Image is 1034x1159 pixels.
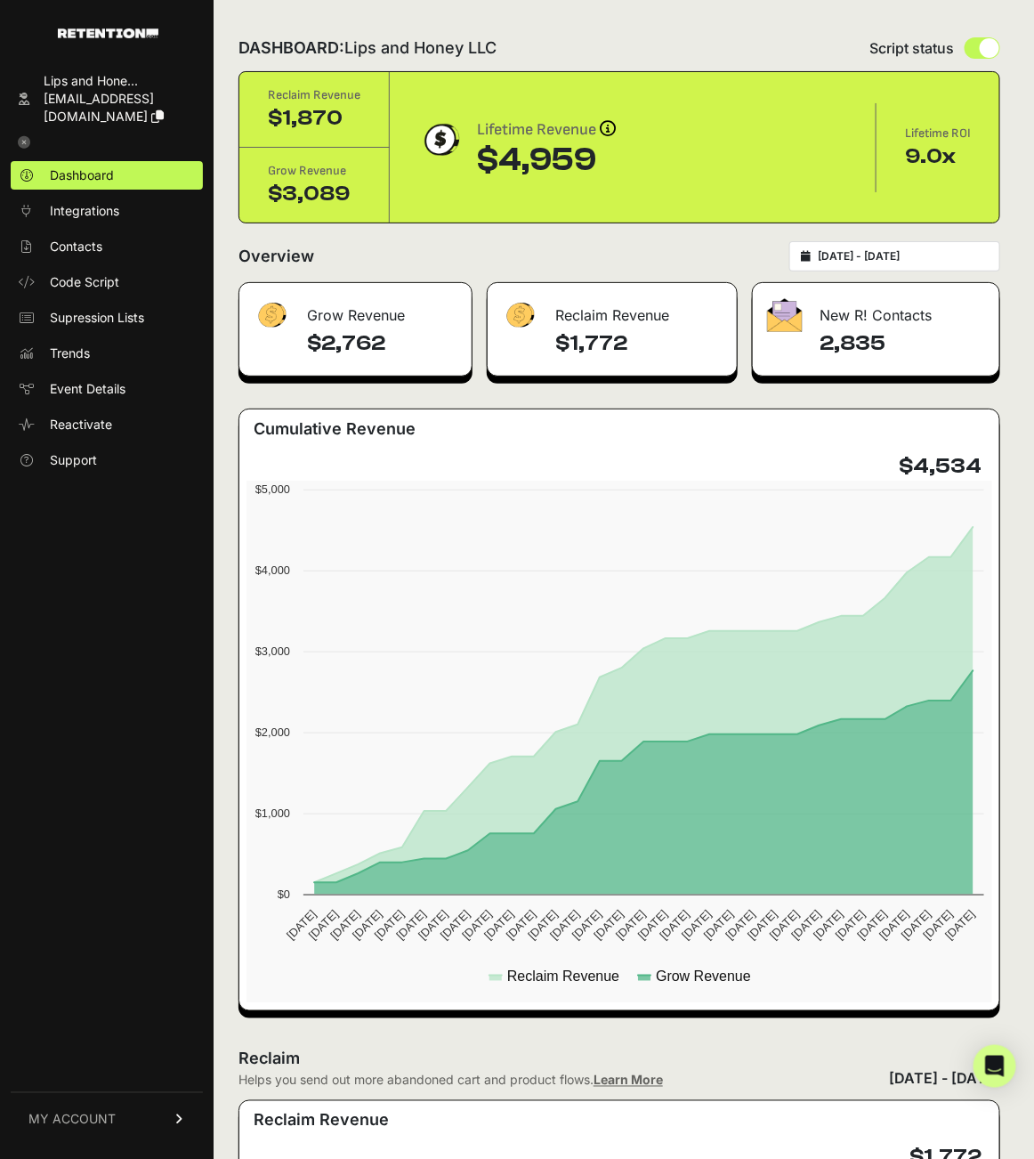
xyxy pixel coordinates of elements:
div: Open Intercom Messenger [973,1045,1016,1088]
text: [DATE] [789,908,824,943]
span: Event Details [50,380,125,398]
text: [DATE] [921,908,956,943]
div: New R! Contacts [753,283,999,336]
div: [DATE] - [DATE] [889,1068,1000,1090]
a: Lips and Hone... [EMAIL_ADDRESS][DOMAIN_NAME] [11,67,203,131]
a: Event Details [11,375,203,403]
h4: $4,534 [899,452,981,481]
text: Grow Revenue [656,969,751,984]
div: 9.0x [905,142,971,171]
span: Dashboard [50,166,114,184]
text: [DATE] [811,908,845,943]
h2: DASHBOARD: [238,36,497,61]
div: $3,089 [268,180,360,208]
text: Reclaim Revenue [507,969,619,984]
img: fa-dollar-13500eef13a19c4ab2b9ed9ad552e47b0d9fc28b02b83b90ba0e00f96d6372e9.png [502,298,537,333]
text: [DATE] [504,908,538,943]
span: Supression Lists [50,309,144,327]
a: Contacts [11,232,203,261]
text: [DATE] [526,908,561,943]
a: Code Script [11,268,203,296]
text: [DATE] [547,908,582,943]
div: Lifetime Revenue [477,118,616,142]
div: Reclaim Revenue [268,86,360,104]
h2: Overview [238,244,314,269]
text: [DATE] [570,908,604,943]
text: [DATE] [284,908,319,943]
text: [DATE] [745,908,780,943]
img: dollar-coin-05c43ed7efb7bc0c12610022525b4bbbb207c7efeef5aecc26f025e68dcafac9.png [418,118,463,162]
h4: 2,835 [820,329,985,358]
span: Script status [869,37,954,59]
img: Retention.com [58,28,158,38]
text: $3,000 [255,644,290,658]
span: Support [50,451,97,469]
a: MY ACCOUNT [11,1092,203,1147]
div: Grow Revenue [239,283,472,336]
div: Reclaim Revenue [488,283,736,336]
text: [DATE] [855,908,890,943]
text: [DATE] [635,908,670,943]
text: [DATE] [943,908,978,943]
text: [DATE] [372,908,407,943]
h3: Cumulative Revenue [254,417,416,442]
span: Trends [50,344,90,362]
a: Integrations [11,197,203,225]
div: Helps you send out more abandoned cart and product flows. [238,1072,663,1090]
span: Reactivate [50,416,112,434]
div: Grow Revenue [268,162,360,180]
text: [DATE] [833,908,868,943]
text: [DATE] [350,908,384,943]
text: [DATE] [328,908,363,943]
text: [DATE] [613,908,648,943]
h2: Reclaim [238,1047,663,1072]
a: Trends [11,339,203,368]
span: Integrations [50,202,119,220]
text: [DATE] [438,908,473,943]
text: [DATE] [701,908,736,943]
text: [DATE] [679,908,714,943]
div: $4,959 [477,142,616,178]
span: Lips and Honey LLC [344,38,497,57]
text: $0 [278,887,290,901]
h3: Reclaim Revenue [254,1108,389,1133]
a: Reactivate [11,410,203,439]
span: [EMAIL_ADDRESS][DOMAIN_NAME] [44,91,154,124]
a: Dashboard [11,161,203,190]
span: Contacts [50,238,102,255]
a: Support [11,446,203,474]
text: $4,000 [255,563,290,577]
text: [DATE] [416,908,450,943]
text: [DATE] [876,908,911,943]
text: [DATE] [460,908,495,943]
text: [DATE] [592,908,626,943]
a: Learn More [594,1073,663,1088]
div: Lifetime ROI [905,125,971,142]
a: Supression Lists [11,304,203,332]
text: [DATE] [394,908,429,943]
div: $1,870 [268,104,360,133]
text: [DATE] [481,908,516,943]
img: fa-dollar-13500eef13a19c4ab2b9ed9ad552e47b0d9fc28b02b83b90ba0e00f96d6372e9.png [254,298,289,333]
text: [DATE] [658,908,692,943]
div: Lips and Hone... [44,72,196,90]
h4: $2,762 [307,329,457,358]
text: $1,000 [255,806,290,820]
text: [DATE] [723,908,758,943]
span: MY ACCOUNT [28,1111,116,1129]
text: $2,000 [255,725,290,739]
h4: $1,772 [555,329,722,358]
text: [DATE] [899,908,933,943]
span: Code Script [50,273,119,291]
text: $5,000 [255,482,290,496]
text: [DATE] [306,908,341,943]
img: fa-envelope-19ae18322b30453b285274b1b8af3d052b27d846a4fbe8435d1a52b978f639a2.png [767,298,803,332]
text: [DATE] [767,908,802,943]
